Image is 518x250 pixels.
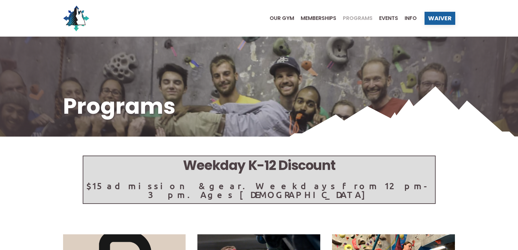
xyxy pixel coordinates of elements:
[373,16,398,21] a: Events
[336,16,373,21] a: Programs
[379,16,398,21] span: Events
[425,12,455,25] a: Waiver
[63,5,89,31] img: North Wall Logo
[270,16,294,21] span: Our Gym
[263,16,294,21] a: Our Gym
[83,181,435,199] p: $15 admission & gear. Weekdays from 12pm-3pm. Ages [DEMOGRAPHIC_DATA]
[294,16,336,21] a: Memberships
[405,16,417,21] span: Info
[398,16,417,21] a: Info
[301,16,336,21] span: Memberships
[83,156,435,175] h5: Weekday K-12 Discount
[428,15,452,21] span: Waiver
[343,16,373,21] span: Programs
